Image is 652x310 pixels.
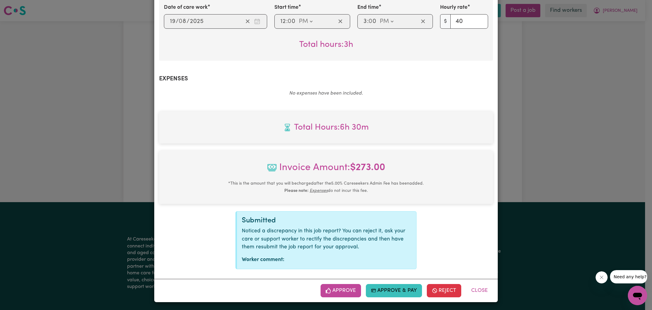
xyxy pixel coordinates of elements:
[288,18,291,24] span: 0
[288,17,296,26] input: --
[284,189,308,193] b: Please note:
[164,4,208,11] label: Date of care work
[179,17,187,26] input: --
[440,4,468,11] label: Hourly rate
[289,91,363,96] em: No expenses have been included.
[367,18,369,25] span: :
[159,75,493,82] h2: Expenses
[164,160,488,180] span: Invoice Amount:
[243,17,252,26] button: Clear date
[190,17,204,26] input: ----
[164,121,488,134] span: Total hours worked: 6 hours 30 minutes
[187,18,190,25] span: /
[280,17,286,26] input: --
[366,284,422,297] button: Approve & Pay
[466,284,493,297] button: Close
[310,189,328,193] u: Expenses
[252,17,262,26] button: Enter the date of care work
[596,271,608,283] iframe: Close message
[357,4,379,11] label: End time
[286,18,288,25] span: :
[427,284,461,297] button: Reject
[179,18,182,24] span: 0
[242,217,276,224] span: Submitted
[170,17,176,26] input: --
[369,17,377,26] input: --
[369,18,372,24] span: 0
[242,257,284,262] strong: Worker comment:
[363,17,367,26] input: --
[610,270,647,283] iframe: Message from company
[176,18,179,25] span: /
[440,14,451,29] span: $
[274,4,299,11] label: Start time
[321,284,361,297] button: Approve
[228,181,424,193] small: This is the amount that you will be charged after the 5.00 % Careseekers Admin Fee has been added...
[350,163,385,173] b: $ 273.00
[299,40,353,49] span: Total hours worked: 3 hours
[242,227,411,251] p: Noticed a discrepancy in this job report? You can reject it, ask your care or support worker to r...
[628,286,647,305] iframe: Button to launch messaging window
